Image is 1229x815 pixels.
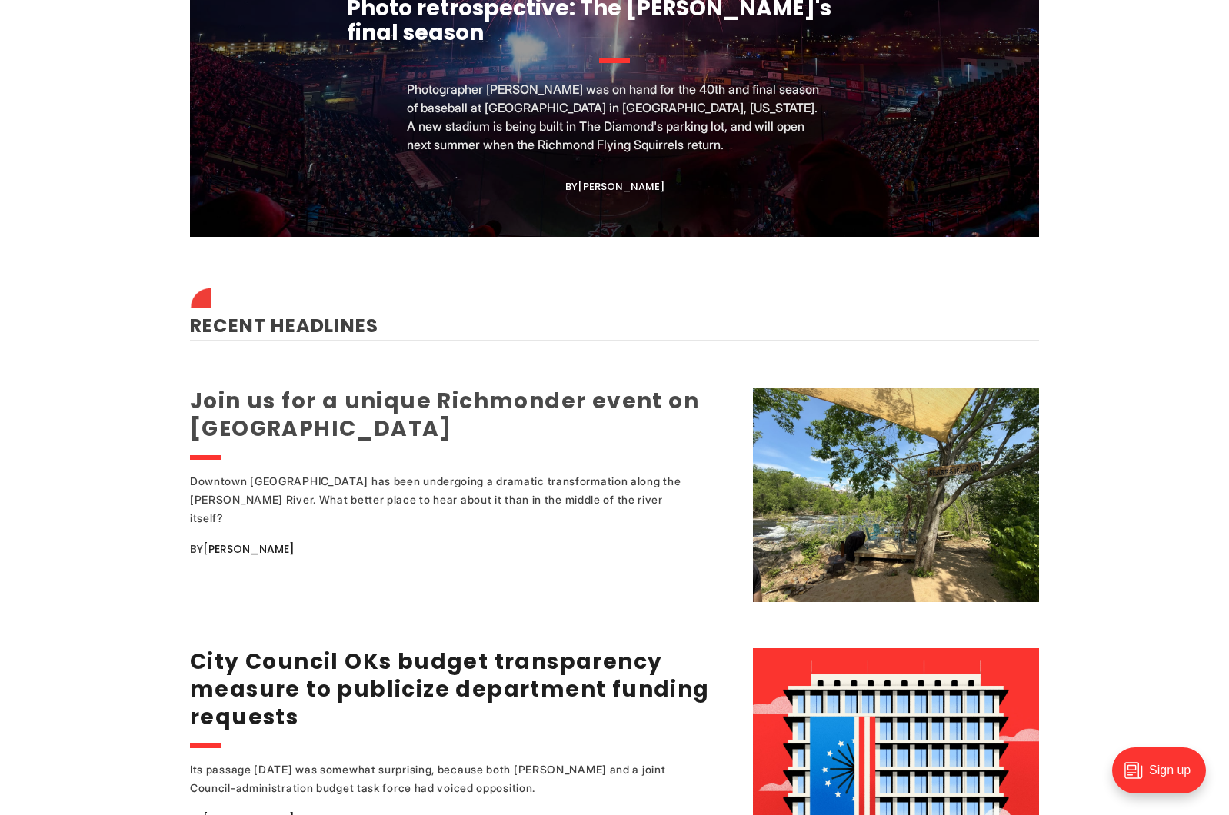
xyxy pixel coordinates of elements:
[565,181,664,192] div: By
[578,179,664,194] a: [PERSON_NAME]
[190,472,690,527] div: Downtown [GEOGRAPHIC_DATA] has been undergoing a dramatic transformation along the [PERSON_NAME] ...
[1099,740,1229,815] iframe: portal-trigger
[203,541,295,557] a: [PERSON_NAME]
[190,540,734,558] div: By
[753,388,1039,602] img: Join us for a unique Richmonder event on Sharp's Island
[190,647,710,732] a: City Council OKs budget transparency measure to publicize department funding requests
[190,760,690,797] div: Its passage [DATE] was somewhat surprising, because both [PERSON_NAME] and a joint Council-admini...
[190,386,699,444] a: Join us for a unique Richmonder event on [GEOGRAPHIC_DATA]
[190,292,1039,340] h2: Recent Headlines
[407,80,822,154] p: Photographer [PERSON_NAME] was on hand for the 40th and final season of baseball at [GEOGRAPHIC_D...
